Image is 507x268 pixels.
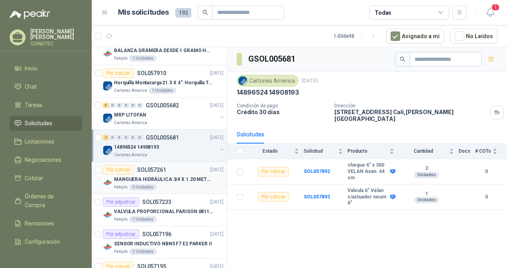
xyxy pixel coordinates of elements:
[258,167,289,177] div: Por cotizar
[103,49,112,58] img: Company Logo
[399,191,454,197] b: 1
[116,103,122,108] div: 0
[238,76,247,85] img: Company Logo
[129,55,157,62] div: 1 Unidades
[237,130,264,139] div: Solicitudes
[10,216,82,231] a: Remisiones
[114,184,128,190] p: Patojito
[210,134,224,142] p: [DATE]
[202,10,208,15] span: search
[25,192,75,210] span: Órdenes de Compra
[475,144,507,159] th: # COTs
[30,41,82,46] p: COINDTEC
[114,120,147,126] p: Cartones America
[25,237,60,246] span: Configuración
[210,102,224,109] p: [DATE]
[25,119,52,128] span: Solicitudes
[304,194,330,200] a: SOL057893
[10,134,82,149] a: Licitaciones
[25,82,37,91] span: Chat
[130,135,136,140] div: 0
[237,75,299,87] div: Cartones America
[375,8,391,17] div: Todas
[248,144,304,159] th: Estado
[399,165,454,172] b: 2
[334,30,380,43] div: 1 - 50 de 98
[114,176,213,183] p: MANGUERA HIDRÁULICA 3/4 X 1.20 METROS DE LONGITUD HR-HR-ACOPLADA
[25,101,42,109] span: Tareas
[103,197,139,207] div: Por adjudicar
[304,148,336,154] span: Solicitud
[114,111,146,119] p: MRP LITOFAN
[248,53,297,65] h3: GSOL005681
[30,29,82,40] p: [PERSON_NAME] [PERSON_NAME]
[137,167,166,173] p: SOL057261
[103,178,112,187] img: Company Logo
[475,168,497,175] b: 0
[146,103,179,108] p: GSOL005682
[399,148,448,154] span: Cantidad
[10,189,82,213] a: Órdenes de Compra
[142,231,171,237] p: SOL057196
[10,61,82,76] a: Inicio
[210,70,224,77] p: [DATE]
[334,103,487,109] p: Dirección
[414,172,439,178] div: Unidades
[114,152,147,158] p: Cartones America
[414,197,439,203] div: Unidades
[92,226,227,258] a: Por adjudicarSOL057196[DATE] Company LogoSENSOR INDUCTIVO NBN5 F7 E2 PARKER IIPatojito2 Unidades
[10,234,82,249] a: Configuración
[302,77,318,85] p: [DATE]
[258,192,289,202] div: Por cotizar
[149,87,176,94] div: 1 Unidades
[114,249,128,255] p: Patojito
[10,152,82,167] a: Negociaciones
[175,8,191,17] span: 192
[475,148,491,154] span: # COTs
[483,6,497,20] button: 1
[400,56,405,62] span: search
[114,240,212,248] p: SENSOR INDUCTIVO NBN5 F7 E2 PARKER II
[92,65,227,97] a: Por cotizarSOL057910[DATE] Company LogoHorquilla Montacarga 21.5 X 4": Horquilla Telescopica Over...
[103,135,109,140] div: 2
[129,249,157,255] div: 2 Unidades
[103,101,225,126] a: 6 0 0 0 0 0 GSOL005682[DATE] Company LogoMRP LITOFANCartones America
[114,87,147,94] p: Cartones America
[10,171,82,186] a: Cotizar
[25,174,43,183] span: Cotizar
[237,103,328,109] p: Condición de pago
[304,169,330,174] a: SOL057892
[10,116,82,131] a: Solicitudes
[92,194,227,226] a: Por adjudicarSOL057233[DATE] Company LogoVALVULA PROPORCIONAL PARISON 0811404612 / 4WRPEH6C4 REXR...
[399,144,459,159] th: Cantidad
[114,55,128,62] p: Patojito
[110,103,116,108] div: 0
[110,135,116,140] div: 0
[25,64,37,73] span: Inicio
[118,7,169,18] h1: Mis solicitudes
[129,216,157,223] div: 1 Unidades
[103,113,112,123] img: Company Logo
[491,4,500,11] span: 1
[103,103,109,108] div: 6
[103,165,134,175] div: Por cotizar
[10,10,50,19] img: Logo peakr
[103,133,225,158] a: 2 0 0 0 0 0 GSOL005681[DATE] Company Logo14896524 14908193Cartones America
[304,144,348,159] th: Solicitud
[114,79,213,87] p: Horquilla Montacarga 21.5 X 4": Horquilla Telescopica Overall size 2108 x 660 x 324mm
[137,135,143,140] div: 0
[210,198,224,206] p: [DATE]
[92,33,227,65] a: Por cotizarSOL058202[DATE] Company LogoBALANZA GRAMERA DESDE 1 GRAMO HASTA 5 GRAMOSPatojito1 Unid...
[25,137,54,146] span: Licitaciones
[10,97,82,113] a: Tareas
[237,109,328,115] p: Crédito 30 días
[103,210,112,219] img: Company Logo
[137,70,166,76] p: SOL057910
[103,242,112,252] img: Company Logo
[137,103,143,108] div: 0
[248,148,293,154] span: Estado
[450,29,497,44] button: No Leídos
[10,79,82,94] a: Chat
[116,135,122,140] div: 0
[114,144,159,151] p: 14896524 14908193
